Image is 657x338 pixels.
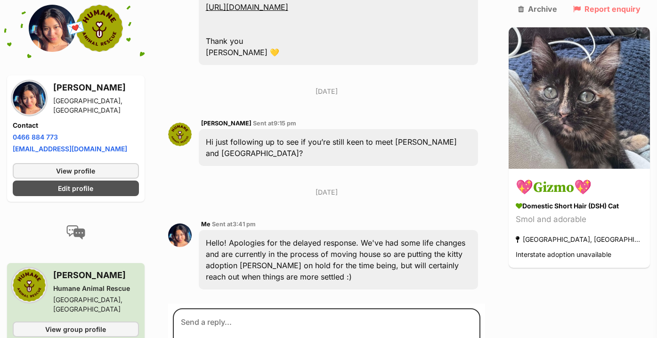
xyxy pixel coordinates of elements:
[53,284,139,293] div: Humane Animal Rescue
[53,295,139,314] div: [GEOGRAPHIC_DATA], [GEOGRAPHIC_DATA]
[206,2,288,12] a: [URL][DOMAIN_NAME]
[516,251,611,259] span: Interstate adoption unavailable
[13,145,127,153] a: [EMAIL_ADDRESS][DOMAIN_NAME]
[573,5,641,13] a: Report enquiry
[516,214,643,226] div: Smol and adorable
[58,183,93,193] span: Edit profile
[53,96,139,115] div: [GEOGRAPHIC_DATA], [GEOGRAPHIC_DATA]
[13,121,139,130] h4: Contact
[233,221,256,228] span: 3:41 pm
[168,123,192,146] img: Sarah Crowlekova profile pic
[516,201,643,211] div: Domestic Short Hair (DSH) Cat
[509,171,650,268] a: 💖Gizmo💖 Domestic Short Hair (DSH) Cat Smol and adorable [GEOGRAPHIC_DATA], [GEOGRAPHIC_DATA] Inte...
[53,81,139,94] h3: [PERSON_NAME]
[516,178,643,199] h3: 💖Gizmo💖
[199,129,478,166] div: Hi just following up to see if you’re still keen to meet [PERSON_NAME] and [GEOGRAPHIC_DATA]?
[29,5,76,52] img: Vivienne Pham profile pic
[518,5,557,13] a: Archive
[168,187,485,197] p: [DATE]
[274,120,296,127] span: 9:15 pm
[65,18,87,39] span: 💌
[201,221,211,228] span: Me
[13,269,46,302] img: Humane Animal Rescue profile pic
[45,324,106,334] span: View group profile
[56,166,95,176] span: View profile
[13,82,46,115] img: Vivienne Pham profile pic
[168,223,192,247] img: Vivienne Pham profile pic
[66,225,85,239] img: conversation-icon-4a6f8262b818ee0b60e3300018af0b2d0b884aa5de6e9bcb8d3d4eeb1a70a7c4.svg
[201,120,251,127] span: [PERSON_NAME]
[509,27,650,169] img: 💖Gizmo💖
[212,221,256,228] span: Sent at
[13,181,139,196] a: Edit profile
[199,230,478,289] div: Hello! Apologies for the delayed response. We've had some life changes and are currently in the p...
[13,133,58,141] a: 0466 884 773
[53,269,139,282] h3: [PERSON_NAME]
[13,163,139,179] a: View profile
[253,120,296,127] span: Sent at
[516,233,643,246] div: [GEOGRAPHIC_DATA], [GEOGRAPHIC_DATA]
[13,322,139,337] a: View group profile
[76,5,123,52] img: Humane Animal Rescue profile pic
[168,86,485,96] p: [DATE]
